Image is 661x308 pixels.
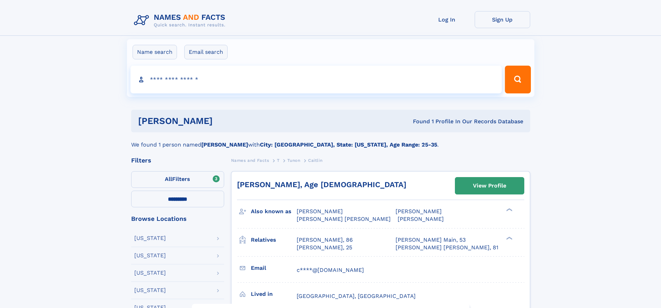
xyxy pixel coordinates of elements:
input: search input [130,66,502,93]
div: ❯ [505,208,513,212]
div: Filters [131,157,224,164]
h3: Email [251,262,297,274]
h1: [PERSON_NAME] [138,117,313,125]
div: View Profile [473,178,506,194]
div: [US_STATE] [134,288,166,293]
label: Name search [133,45,177,59]
div: [US_STATE] [134,235,166,241]
div: [US_STATE] [134,270,166,276]
span: Tunon [287,158,300,163]
a: Sign Up [475,11,530,28]
a: [PERSON_NAME] Main, 53 [396,236,466,244]
span: [PERSON_NAME] [396,208,442,215]
button: Search Button [505,66,531,93]
a: T [277,156,280,165]
label: Filters [131,171,224,188]
img: Logo Names and Facts [131,11,231,30]
a: [PERSON_NAME] [PERSON_NAME], 81 [396,244,498,251]
span: All [165,176,172,182]
span: [PERSON_NAME] [398,216,444,222]
span: [GEOGRAPHIC_DATA], [GEOGRAPHIC_DATA] [297,293,416,299]
span: [PERSON_NAME] [PERSON_NAME] [297,216,391,222]
div: Browse Locations [131,216,224,222]
h3: Relatives [251,234,297,246]
span: [PERSON_NAME] [297,208,343,215]
a: Names and Facts [231,156,269,165]
b: City: [GEOGRAPHIC_DATA], State: [US_STATE], Age Range: 25-35 [260,141,437,148]
div: ❯ [505,236,513,240]
a: View Profile [455,177,524,194]
div: [US_STATE] [134,253,166,258]
div: Found 1 Profile In Our Records Database [313,118,523,125]
a: [PERSON_NAME], 86 [297,236,353,244]
a: [PERSON_NAME], Age [DEMOGRAPHIC_DATA] [237,180,406,189]
h3: Lived in [251,288,297,300]
div: We found 1 person named with . [131,132,530,149]
span: Caitlin [308,158,322,163]
label: Email search [184,45,228,59]
b: [PERSON_NAME] [201,141,248,148]
a: Log In [419,11,475,28]
a: [PERSON_NAME], 25 [297,244,352,251]
a: Tunon [287,156,300,165]
h3: Also known as [251,206,297,217]
span: T [277,158,280,163]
